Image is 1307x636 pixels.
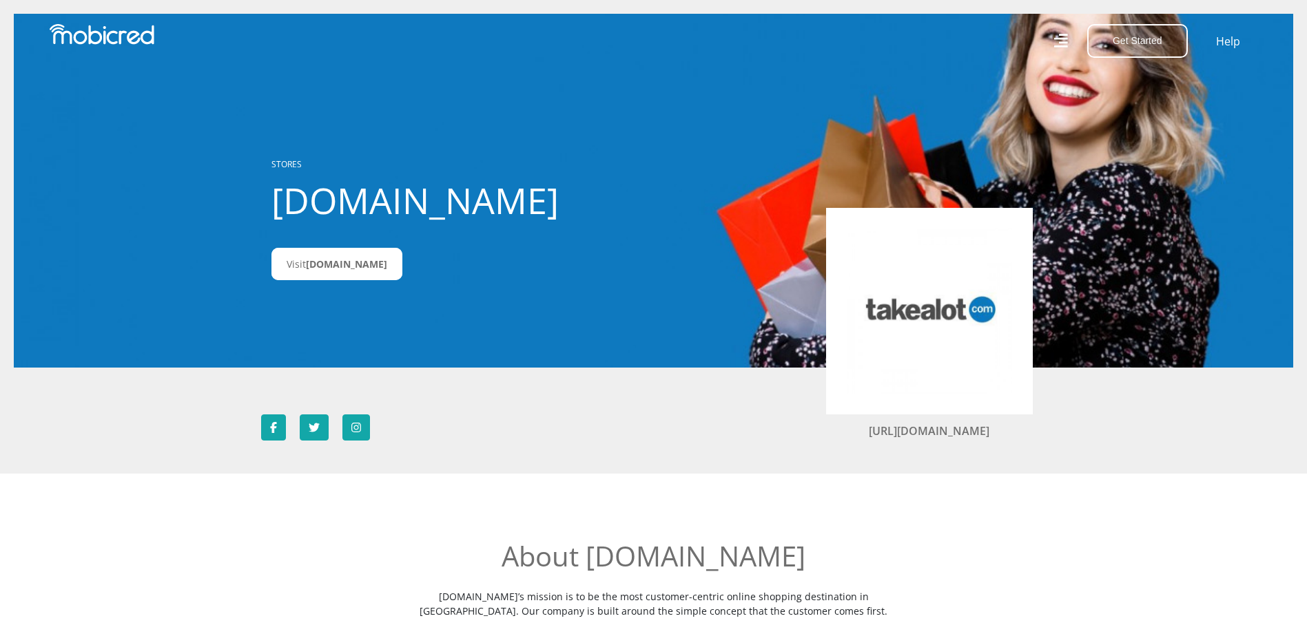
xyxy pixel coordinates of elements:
[1215,32,1241,50] a: Help
[306,257,387,271] span: [DOMAIN_NAME]
[271,158,302,170] a: STORES
[271,179,578,222] h1: [DOMAIN_NAME]
[847,229,1012,394] img: Takealot.com
[271,248,402,280] a: Visit[DOMAIN_NAME]
[1087,24,1188,58] button: Get Started
[261,414,286,441] a: Follow Takealot.com on Facebook
[402,589,905,618] p: [DOMAIN_NAME]’s mission is to be the most customer-centric online shopping destination in [GEOGRA...
[402,540,905,573] h2: About [DOMAIN_NAME]
[50,24,154,45] img: Mobicred
[342,414,370,441] a: Follow Takealot.com on Instagram
[869,423,989,438] a: [URL][DOMAIN_NAME]
[300,414,329,441] a: Follow Takealot.com on Twitter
